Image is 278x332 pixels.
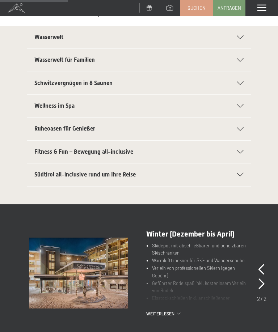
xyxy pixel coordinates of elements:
[146,230,234,238] span: Winter (Dezember bis April)
[34,148,133,155] span: Fitness & Fun – Bewegung all-inclusive
[257,295,260,302] span: 2
[261,295,263,302] span: /
[34,125,95,132] span: Ruheoasen für Genießer
[34,102,75,109] span: Wellness im Spa
[264,295,266,302] span: 2
[146,311,177,317] span: Weiterlesen
[152,242,249,257] li: Skidepot mit abschließbaren und beheizbaren Skischränken
[34,56,95,63] span: Wasserwelt für Familien
[29,238,128,308] img: Im Top-Hotel in Südtirol all inclusive urlauben
[181,0,212,16] a: Buchen
[213,0,245,16] a: Anfragen
[34,80,113,86] span: Schwitzvergnügen in 8 Saunen
[218,5,241,11] span: Anfragen
[34,34,63,41] span: Wasserwelt
[34,171,136,178] span: Südtirol all-inclusive rund um Ihre Reise
[188,5,206,11] span: Buchen
[33,11,191,17] strong: All-inclusive: Quellwasser, Softgetränke, Kaffee und Tee vom Getränkebuffet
